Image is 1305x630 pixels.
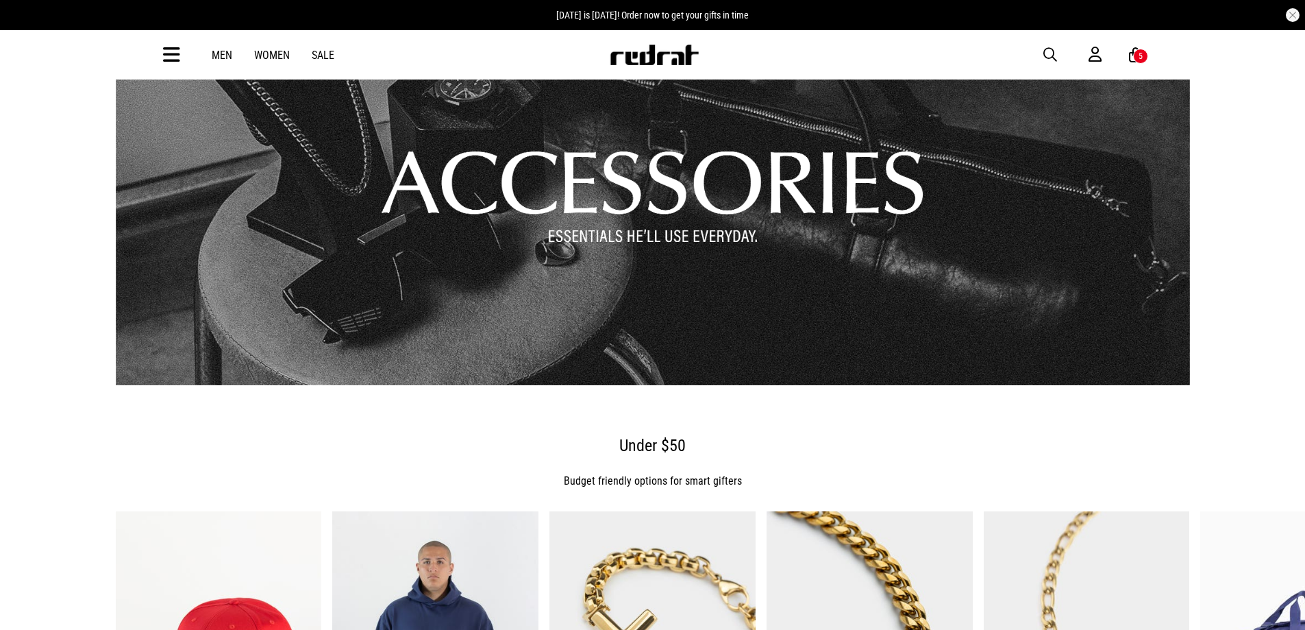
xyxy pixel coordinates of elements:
button: Open LiveChat chat widget [11,5,52,47]
div: 5 [1139,51,1143,61]
span: [DATE] is [DATE]! Order now to get your gifts in time [556,10,749,21]
h2: Under $50 [127,432,1179,459]
img: Redrat logo [609,45,699,65]
p: Budget friendly options for smart gifters [127,473,1179,489]
a: Sale [312,49,334,62]
a: 5 [1129,48,1142,62]
a: Women [254,49,290,62]
a: Men [212,49,232,62]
